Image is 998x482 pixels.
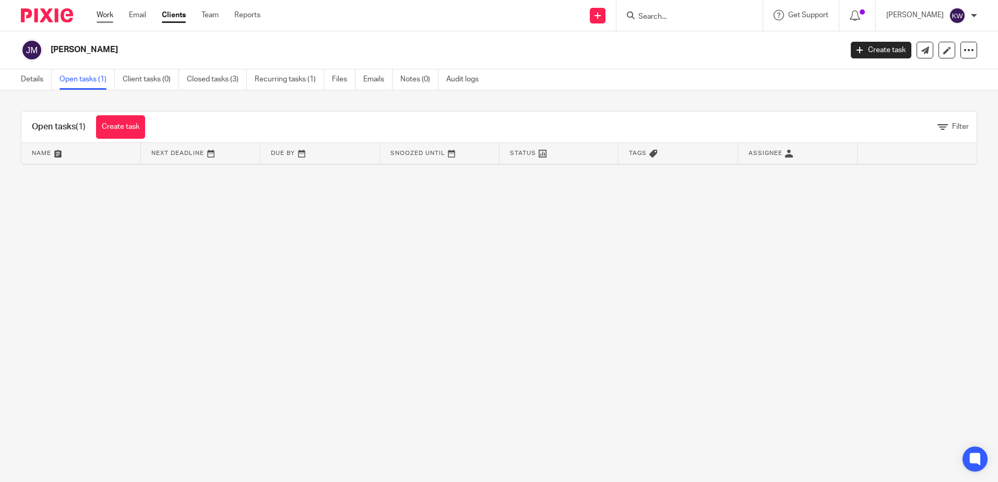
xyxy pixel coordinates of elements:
[949,7,966,24] img: svg%3E
[97,10,113,20] a: Work
[886,10,944,20] p: [PERSON_NAME]
[952,123,969,130] span: Filter
[851,42,911,58] a: Create task
[21,69,52,90] a: Details
[234,10,260,20] a: Reports
[255,69,324,90] a: Recurring tasks (1)
[96,115,145,139] a: Create task
[363,69,393,90] a: Emails
[51,44,678,55] h2: [PERSON_NAME]
[637,13,731,22] input: Search
[129,10,146,20] a: Email
[60,69,115,90] a: Open tasks (1)
[123,69,179,90] a: Client tasks (0)
[32,122,86,132] h1: Open tasks
[629,150,647,156] span: Tags
[21,8,73,22] img: Pixie
[510,150,536,156] span: Status
[788,11,828,19] span: Get Support
[332,69,355,90] a: Files
[201,10,219,20] a: Team
[21,39,43,61] img: svg%3E
[400,69,438,90] a: Notes (0)
[390,150,445,156] span: Snoozed Until
[162,10,186,20] a: Clients
[187,69,247,90] a: Closed tasks (3)
[76,123,86,131] span: (1)
[446,69,486,90] a: Audit logs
